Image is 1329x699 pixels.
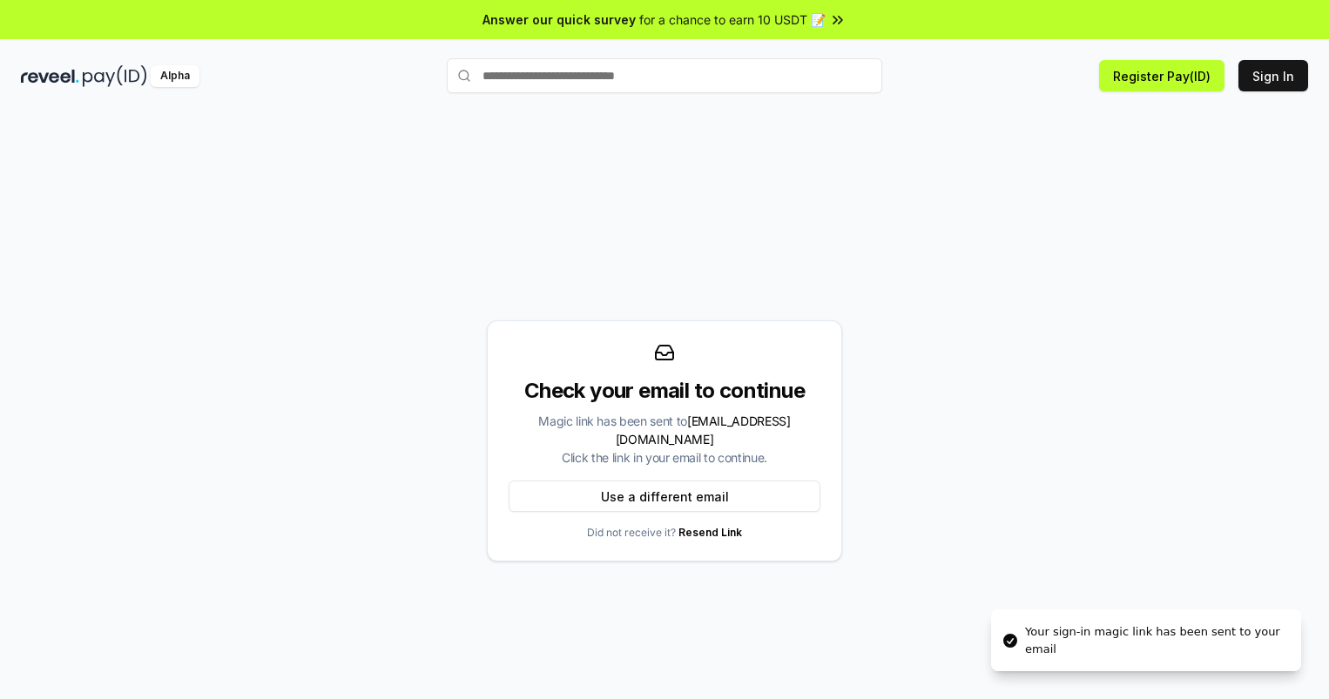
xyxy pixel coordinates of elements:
[1238,60,1308,91] button: Sign In
[509,481,820,512] button: Use a different email
[639,10,826,29] span: for a chance to earn 10 USDT 📝
[482,10,636,29] span: Answer our quick survey
[21,65,79,87] img: reveel_dark
[678,526,742,539] a: Resend Link
[509,377,820,405] div: Check your email to continue
[83,65,147,87] img: pay_id
[1099,60,1224,91] button: Register Pay(ID)
[616,413,791,447] span: [EMAIL_ADDRESS][DOMAIN_NAME]
[151,65,199,87] div: Alpha
[509,412,820,467] div: Magic link has been sent to Click the link in your email to continue.
[1025,623,1287,657] div: Your sign-in magic link has been sent to your email
[587,526,742,540] p: Did not receive it?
